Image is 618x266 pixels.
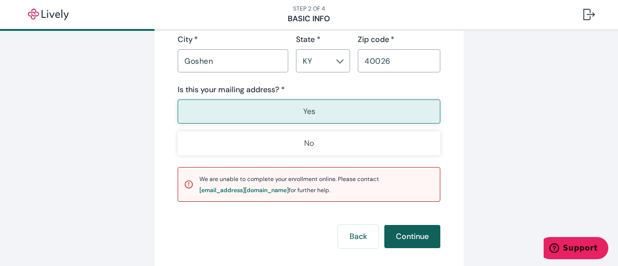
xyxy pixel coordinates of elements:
p: No [304,138,314,149]
iframe: Opens a widget where you can find more information [544,237,608,261]
div: [EMAIL_ADDRESS][DOMAIN_NAME] [199,187,289,193]
button: Back [338,225,379,248]
p: Yes [303,106,315,117]
button: Log out [576,3,603,26]
button: Continue [384,225,440,248]
input: Zip code [358,51,440,70]
label: Zip code [358,34,394,45]
button: Yes [178,99,440,124]
label: State * [296,34,321,45]
img: Lively [21,9,75,20]
span: We are unable to complete your enrollment online. Please contact for further help. [199,175,379,194]
button: Open [335,56,345,66]
label: City [178,34,198,45]
input: -- [299,54,331,68]
button: No [178,131,440,155]
input: City [178,51,288,70]
a: support email [199,187,289,193]
svg: Chevron icon [336,57,344,65]
label: Is this your mailing address? * [178,84,285,96]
